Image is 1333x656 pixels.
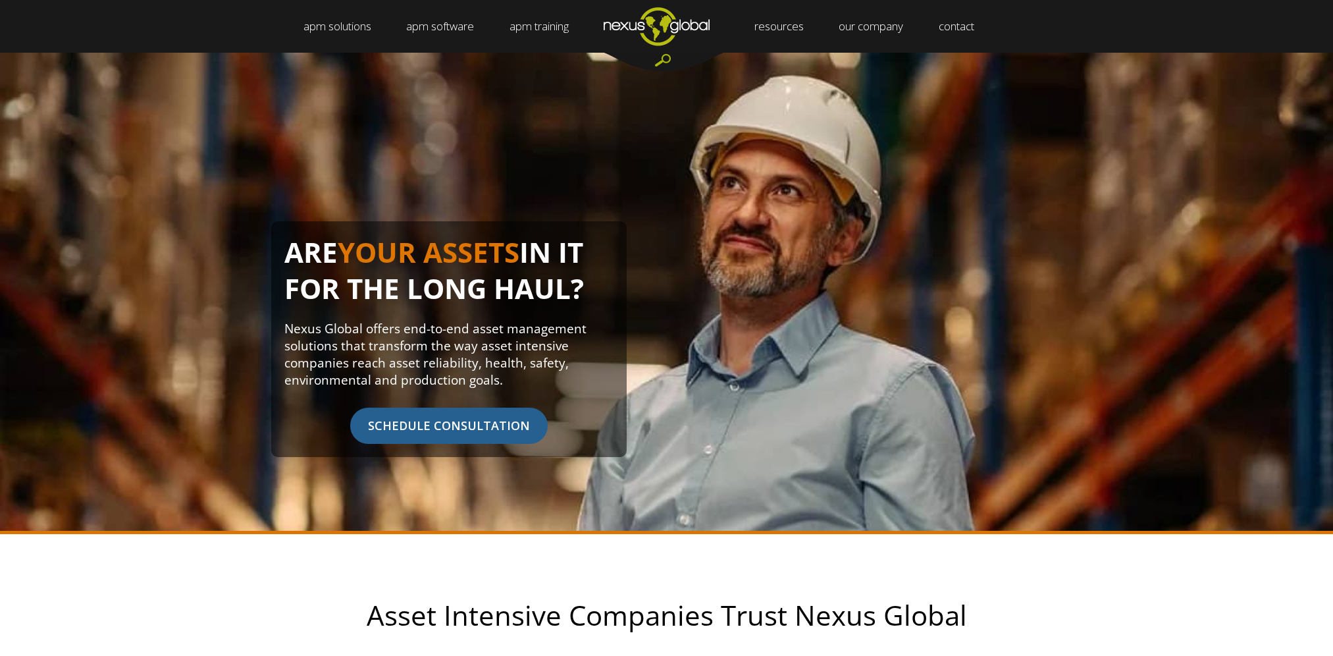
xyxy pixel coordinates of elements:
span: SCHEDULE CONSULTATION [350,408,548,444]
p: Nexus Global offers end-to-end asset management solutions that transform the way asset intensive ... [284,320,614,389]
span: YOUR ASSETS [338,233,519,271]
h2: Asset Intensive Companies Trust Nexus Global [239,600,1095,630]
h1: ARE IN IT FOR THE LONG HAUL? [284,234,614,320]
